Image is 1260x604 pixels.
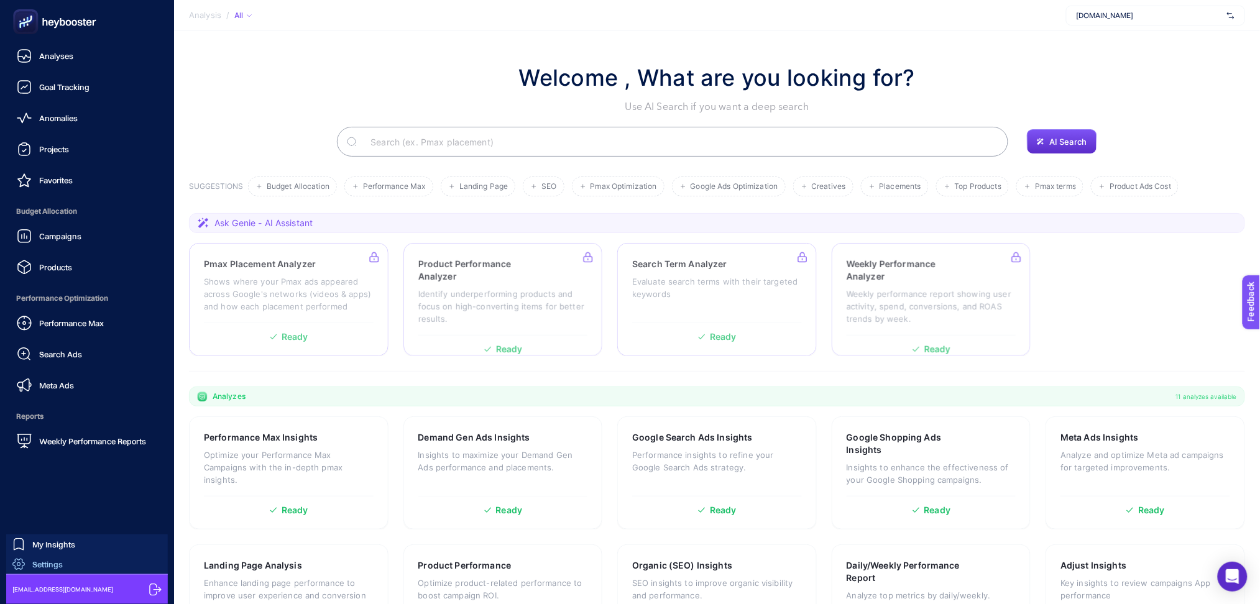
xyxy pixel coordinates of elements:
span: Budget Allocation [267,182,329,191]
a: Products [10,255,164,280]
h3: SUGGESTIONS [189,181,243,196]
span: Feedback [7,4,47,14]
div: Open Intercom Messenger [1218,562,1248,592]
a: Pmax Placement AnalyzerShows where your Pmax ads appeared across Google's networks (videos & apps... [189,243,389,356]
p: Optimize product-related performance to boost campaign ROI. [418,577,588,602]
span: My Insights [32,539,75,549]
button: AI Search [1027,129,1097,154]
img: svg%3e [1227,9,1235,22]
a: Anomalies [10,106,164,130]
span: Landing Page [459,182,508,191]
span: Analyses [39,51,73,61]
span: Pmax Optimization [591,182,657,191]
span: Anomalies [39,113,78,123]
a: Weekly Performance AnalyzerWeekly performance report showing user activity, spend, conversions, a... [832,243,1031,356]
a: Weekly Performance Reports [10,429,164,454]
span: Performance Max [39,318,104,328]
span: Performance Optimization [10,286,164,311]
a: Search Term AnalyzerEvaluate search terms with their targeted keywordsReady [617,243,817,356]
a: Product Performance AnalyzerIdentify underperforming products and focus on high-converting items ... [403,243,603,356]
span: / [226,10,229,20]
span: Weekly Performance Reports [39,436,146,446]
span: 11 analyzes available [1176,391,1237,401]
a: Performance Max [10,311,164,336]
span: Products [39,262,72,272]
span: Goal Tracking [39,82,90,92]
span: [EMAIL_ADDRESS][DOMAIN_NAME] [12,585,113,594]
div: All [234,11,252,21]
a: Meta Ads [10,373,164,398]
h3: Organic (SEO) Insights [632,559,732,572]
span: Budget Allocation [10,199,164,224]
a: Google Search Ads InsightsPerformance insights to refine your Google Search Ads strategy.Ready [617,416,817,529]
span: Placements [880,182,921,191]
span: Search Ads [39,349,82,359]
a: Settings [6,554,168,574]
h3: Performance Max Insights [204,431,318,444]
a: Favorites [10,168,164,193]
span: Ready [924,506,951,515]
span: Campaigns [39,231,81,241]
p: Analyze top metrics by daily/weekly. [847,589,1016,602]
input: Search [361,124,998,159]
a: Performance Max InsightsOptimize your Performance Max Campaigns with the in-depth pmax insights.R... [189,416,389,529]
p: Use AI Search if you want a deep search [519,99,915,114]
a: Search Ads [10,342,164,367]
span: Top Products [955,182,1001,191]
p: SEO insights to improve organic visibility and performance. [632,577,802,602]
span: Ready [710,506,737,515]
span: Favorites [39,175,73,185]
a: Google Shopping Ads InsightsInsights to enhance the effectiveness of your Google Shopping campaig... [832,416,1031,529]
a: Analyses [10,43,164,68]
span: AI Search [1049,137,1087,147]
span: Settings [32,559,63,569]
a: Campaigns [10,224,164,249]
span: Google Ads Optimization [691,182,778,191]
p: Insights to maximize your Demand Gen Ads performance and placements. [418,449,588,474]
a: Demand Gen Ads InsightsInsights to maximize your Demand Gen Ads performance and placements.Ready [403,416,603,529]
span: Ready [496,506,523,515]
span: Ask Genie - AI Assistant [214,217,313,229]
h3: Product Performance [418,559,512,572]
span: Meta Ads [39,380,74,390]
span: Creatives [812,182,846,191]
a: Goal Tracking [10,75,164,99]
h3: Landing Page Analysis [204,559,302,572]
p: Insights to enhance the effectiveness of your Google Shopping campaigns. [847,461,1016,486]
a: My Insights [6,534,168,554]
h1: Welcome , What are you looking for? [519,61,915,94]
h3: Meta Ads Insights [1060,431,1138,444]
h3: Google Shopping Ads Insights [847,431,977,456]
span: Performance Max [363,182,426,191]
span: Reports [10,404,164,429]
p: Optimize your Performance Max Campaigns with the in-depth pmax insights. [204,449,374,486]
span: Pmax terms [1035,182,1076,191]
h3: Adjust Insights [1060,559,1126,572]
h3: Google Search Ads Insights [632,431,753,444]
span: Ready [282,506,308,515]
span: [DOMAIN_NAME] [1077,11,1222,21]
h3: Daily/Weekly Performance Report [847,559,977,584]
span: Projects [39,144,69,154]
p: Key insights to review campaigns App performance [1060,577,1230,602]
h3: Demand Gen Ads Insights [418,431,530,444]
span: Analyzes [213,391,246,401]
span: Ready [1138,506,1165,515]
a: Meta Ads InsightsAnalyze and optimize Meta ad campaigns for targeted improvements.Ready [1046,416,1245,529]
span: Product Ads Cost [1110,182,1171,191]
span: Analysis [189,11,221,21]
p: Analyze and optimize Meta ad campaigns for targeted improvements. [1060,449,1230,474]
a: Projects [10,137,164,162]
p: Performance insights to refine your Google Search Ads strategy. [632,449,802,474]
span: SEO [541,182,556,191]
